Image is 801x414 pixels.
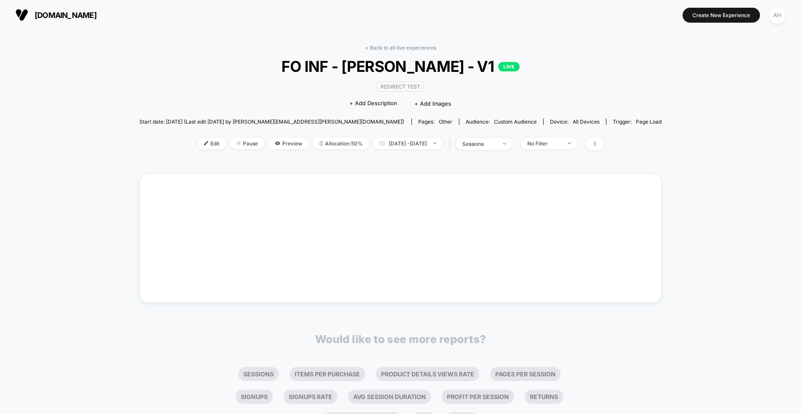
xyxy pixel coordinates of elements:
div: Pages: [418,118,452,125]
p: Would like to see more reports? [315,333,486,346]
span: Device: [543,118,606,125]
li: Returns [525,390,563,404]
img: calendar [380,141,384,145]
img: end [503,143,506,145]
p: LIVE [498,62,520,71]
li: Avg Session Duration [348,390,431,404]
button: [DOMAIN_NAME] [13,8,99,22]
span: [DATE] - [DATE] [373,138,443,149]
span: Page Load [636,118,662,125]
span: [DOMAIN_NAME] [35,11,97,20]
div: Audience: [466,118,537,125]
img: end [236,141,241,145]
span: all devices [573,118,600,125]
span: Start date: [DATE] (Last edit [DATE] by [PERSON_NAME][EMAIL_ADDRESS][PERSON_NAME][DOMAIN_NAME]) [139,118,404,125]
span: Preview [269,138,309,149]
span: Custom Audience [494,118,537,125]
li: Sessions [238,367,279,381]
span: Redirect Test [377,82,424,92]
button: Create New Experience [683,8,760,23]
img: rebalance [319,141,323,146]
li: Signups Rate [284,390,337,404]
li: Pages Per Session [490,367,561,381]
span: FO INF - [PERSON_NAME] - V1 [166,57,635,75]
img: edit [204,141,208,145]
span: Pause [230,138,264,149]
img: end [568,142,571,144]
div: Trigger: [613,118,662,125]
span: + Add Description [349,99,397,108]
span: Allocation: 50% [313,138,369,149]
img: Visually logo [15,9,28,21]
div: No Filter [527,140,562,147]
span: + Add Images [414,100,451,107]
span: Edit [198,138,226,149]
button: AH [766,6,788,24]
li: Items Per Purchase [290,367,365,381]
span: | [447,138,456,150]
li: Signups [236,390,273,404]
div: AH [769,7,786,24]
li: Product Details Views Rate [376,367,479,381]
span: other [439,118,452,125]
img: end [433,142,436,144]
li: Profit Per Session [442,390,514,404]
a: < Back to all live experiences [365,44,436,51]
div: sessions [462,141,497,147]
